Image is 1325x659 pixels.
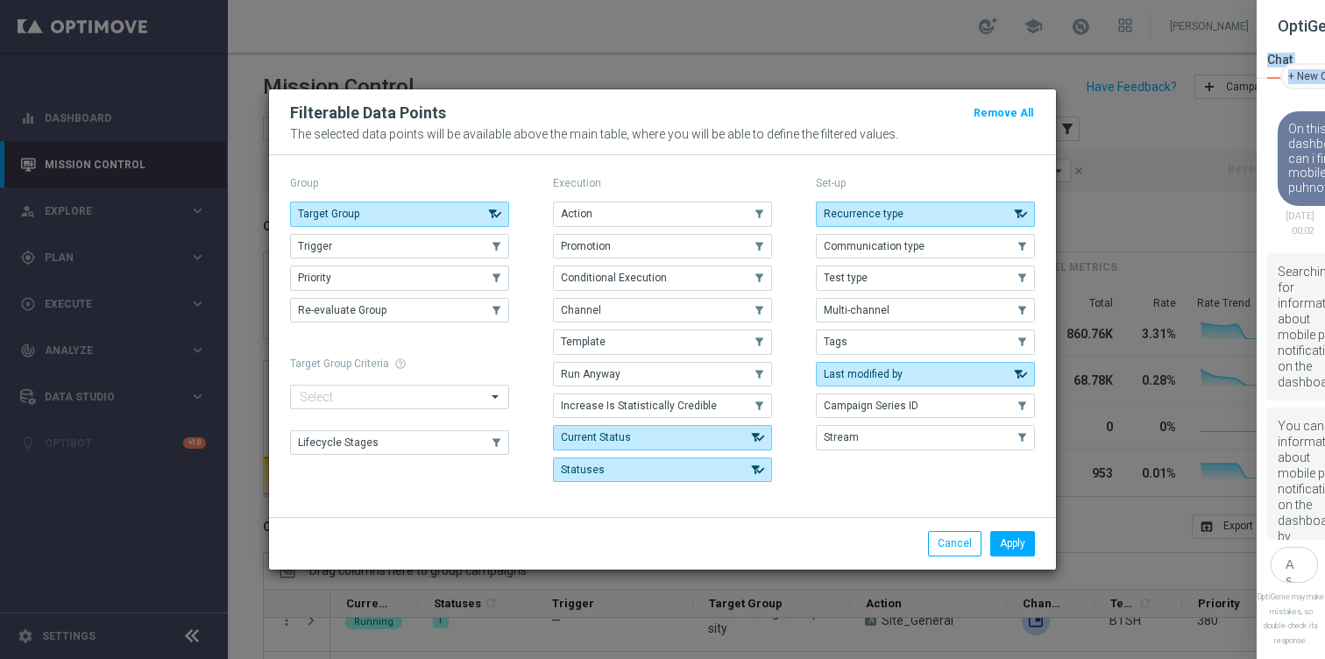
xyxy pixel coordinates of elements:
div: [DATE] 00:02 [1278,209,1314,239]
button: Statuses [553,457,772,482]
button: Last modified by [816,362,1035,386]
button: Stream [816,425,1035,450]
button: Tags [816,329,1035,354]
span: Priority [298,272,331,284]
span: Current Status [561,431,631,443]
div: Chat [1267,53,1293,79]
span: Lifecycle Stages [298,436,379,449]
span: Channel [561,304,601,316]
button: Test type [816,266,1035,290]
span: Stream [824,431,859,443]
button: Channel [553,298,772,322]
button: Apply [990,531,1035,556]
h1: Target Group Criteria [290,358,509,370]
span: Communication type [824,240,925,252]
button: Recurrence type [816,202,1035,226]
span: Run Anyway [561,368,620,380]
button: Re-evaluate Group [290,298,509,322]
span: Increase Is Statistically Credible [561,400,717,412]
button: Promotion [553,234,772,259]
span: OptiGenie may make mistakes, so double-check its response. [1257,590,1325,659]
span: Multi-channel [824,304,889,316]
span: Last modified by [824,368,903,380]
span: Action [561,208,592,220]
button: Campaign Series ID [816,393,1035,418]
button: Multi-channel [816,298,1035,322]
span: Promotion [561,240,611,252]
span: Statuses [561,464,605,476]
button: Priority [290,266,509,290]
button: Lifecycle Stages [290,430,509,455]
button: Run Anyway [553,362,772,386]
span: Trigger [298,240,332,252]
span: Template [561,336,606,348]
button: Current Status [553,425,772,450]
span: Tags [824,336,847,348]
span: Conditional Execution [561,272,667,284]
p: Set-up [816,176,1035,190]
button: Target Group [290,202,509,226]
span: Re-evaluate Group [298,304,386,316]
button: Communication type [816,234,1035,259]
button: Action [553,202,772,226]
p: Group [290,176,509,190]
span: Recurrence type [824,208,903,220]
button: Remove All [972,103,1035,123]
button: Conditional Execution [553,266,772,290]
span: Campaign Series ID [824,400,918,412]
button: Cancel [928,531,981,556]
button: Increase Is Statistically Credible [553,393,772,418]
span: help_outline [394,358,407,370]
h2: Filterable Data Points [290,103,446,124]
button: Template [553,329,772,354]
p: The selected data points will be available above the main table, where you will be able to define... [290,127,1035,141]
p: Execution [553,176,772,190]
span: Test type [824,272,868,284]
button: Trigger [290,234,509,259]
span: Target Group [298,208,359,220]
